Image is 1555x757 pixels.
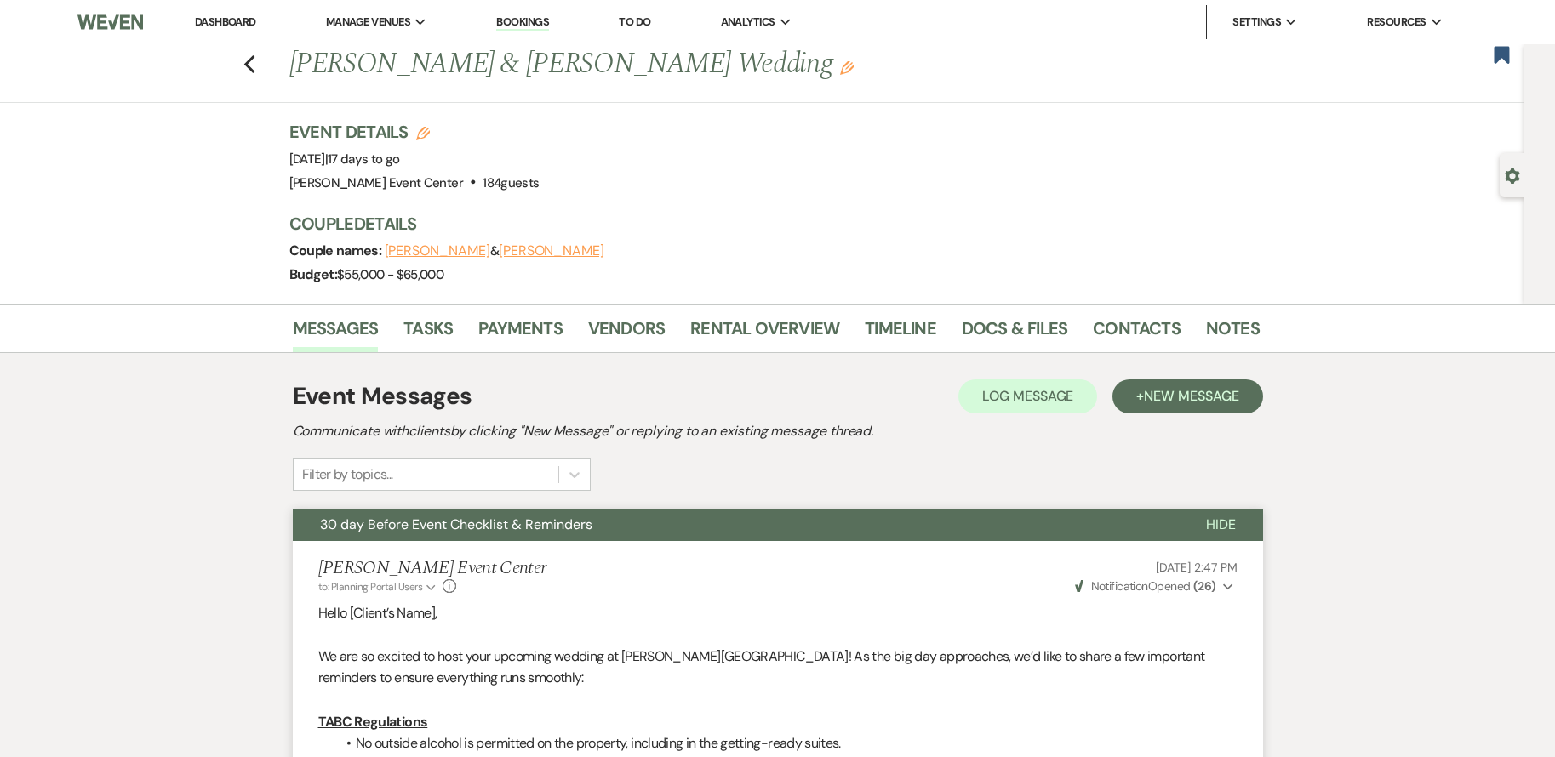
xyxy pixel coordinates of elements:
[195,14,256,29] a: Dashboard
[293,421,1263,441] h2: Communicate with clients by clicking "New Message" or replying to an existing message thread.
[320,515,592,533] span: 30 day Before Event Checklist & Reminders
[328,151,400,168] span: 17 days to go
[1072,578,1237,595] button: NotificationOpened (26)
[840,60,854,75] button: Edit
[962,315,1067,352] a: Docs & Files
[1091,578,1148,594] span: Notification
[289,242,385,259] span: Couple names:
[289,174,463,191] span: [PERSON_NAME] Event Center
[1206,515,1236,533] span: Hide
[77,4,142,40] img: Weven Logo
[1075,578,1216,594] span: Opened
[289,120,540,144] h3: Event Details
[335,732,1238,754] li: No outside alcohol is permitted on the property, including in the getting-ready suites.
[318,602,1238,624] p: Hello [Client’s Name],
[982,387,1073,405] span: Log Message
[289,212,1243,236] h3: Couple Details
[865,315,936,352] a: Timeline
[318,579,439,595] button: to: Planning Portal Users
[499,244,604,258] button: [PERSON_NAME]
[385,244,490,258] button: [PERSON_NAME]
[588,315,665,352] a: Vendors
[1505,167,1520,183] button: Open lead details
[289,151,400,168] span: [DATE]
[293,509,1179,541] button: 30 day Before Event Checklist & Reminders
[385,242,604,259] span: &
[403,315,453,352] a: Tasks
[318,580,423,594] span: to: Planning Portal Users
[1232,14,1281,31] span: Settings
[318,646,1238,689] p: We are so excited to host your upcoming wedding at [PERSON_NAME][GEOGRAPHIC_DATA]! As the big day...
[1112,379,1262,413] button: +New Message
[958,379,1097,413] button: Log Message
[318,558,546,579] h5: [PERSON_NAME] Event Center
[483,174,539,191] span: 184 guests
[619,14,650,29] a: To Do
[1144,387,1238,405] span: New Message
[721,14,775,31] span: Analytics
[1156,560,1237,575] span: [DATE] 2:47 PM
[1179,509,1263,541] button: Hide
[1093,315,1181,352] a: Contacts
[1193,578,1216,594] strong: ( 26 )
[302,464,393,485] div: Filter by topics...
[318,713,428,731] u: TABC Regulations
[496,14,549,31] a: Bookings
[1206,315,1260,352] a: Notes
[690,315,839,352] a: Rental Overview
[289,265,338,283] span: Budget:
[293,378,472,414] h1: Event Messages
[478,315,563,352] a: Payments
[337,266,443,283] span: $55,000 - $65,000
[289,44,1052,85] h1: [PERSON_NAME] & [PERSON_NAME] Wedding
[1367,14,1426,31] span: Resources
[293,315,379,352] a: Messages
[325,151,400,168] span: |
[326,14,410,31] span: Manage Venues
